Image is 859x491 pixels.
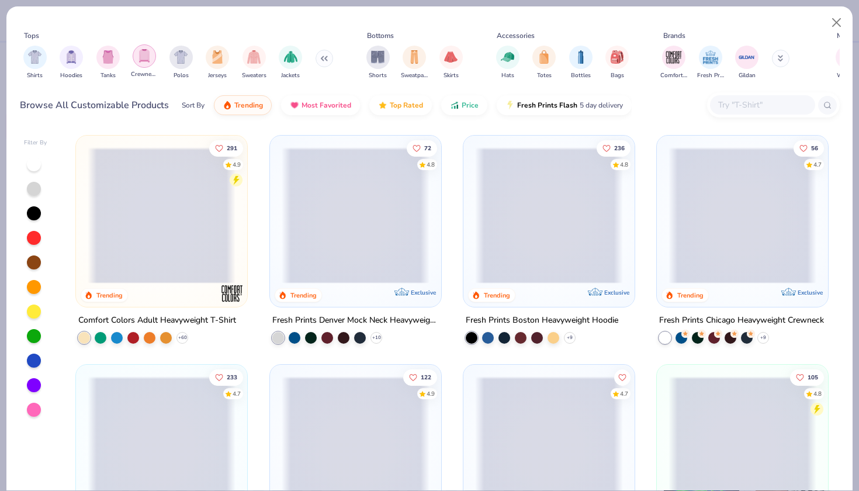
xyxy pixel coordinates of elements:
button: filter button [169,46,193,80]
div: Comfort Colors Adult Heavyweight T-Shirt [78,313,236,328]
img: Bags Image [611,50,624,64]
img: Sweaters Image [247,50,261,64]
button: filter button [96,46,120,80]
button: filter button [366,46,390,80]
span: Top Rated [390,101,423,110]
img: Jerseys Image [211,50,224,64]
input: Try "T-Shirt" [717,98,807,112]
button: filter button [131,46,158,80]
span: 291 [227,145,237,151]
div: Fresh Prints Denver Mock Neck Heavyweight Sweatshirt [272,313,439,328]
span: + 9 [567,334,573,341]
div: Fresh Prints Chicago Heavyweight Crewneck [659,313,824,328]
div: Sort By [182,100,205,110]
img: Sweatpants Image [408,50,421,64]
span: Shirts [27,71,43,80]
button: filter button [605,46,629,80]
span: 5 day delivery [580,99,623,112]
button: Like [790,369,824,386]
span: Women [837,71,858,80]
div: Tops [24,30,39,41]
button: Like [209,140,243,156]
span: Totes [537,71,552,80]
div: filter for Sweatpants [401,46,428,80]
img: Totes Image [538,50,550,64]
button: filter button [735,46,758,80]
button: filter button [242,46,266,80]
span: Shorts [369,71,387,80]
span: Polos [174,71,189,80]
button: Like [794,140,824,156]
span: Tanks [101,71,116,80]
button: filter button [206,46,229,80]
button: Top Rated [369,95,432,115]
div: filter for Skirts [439,46,463,80]
div: Accessories [497,30,535,41]
div: Fresh Prints Boston Heavyweight Hoodie [466,313,618,328]
img: Comfort Colors Image [665,49,683,66]
img: trending.gif [223,101,232,110]
div: 4.8 [426,160,434,169]
div: filter for Comfort Colors [660,46,687,80]
img: Hoodies Image [65,50,78,64]
div: filter for Shirts [23,46,47,80]
div: Bottoms [367,30,394,41]
img: Bottles Image [574,50,587,64]
div: filter for Bottles [569,46,593,80]
div: filter for Hoodies [60,46,83,80]
div: filter for Gildan [735,46,758,80]
img: Gildan Image [738,49,756,66]
span: Gildan [739,71,756,80]
span: + 60 [178,334,187,341]
button: filter button [660,46,687,80]
div: filter for Jackets [279,46,302,80]
span: Hats [501,71,514,80]
button: filter button [401,46,428,80]
span: Skirts [444,71,459,80]
button: Trending [214,95,272,115]
div: filter for Jerseys [206,46,229,80]
button: filter button [496,46,519,80]
div: filter for Polos [169,46,193,80]
img: Shirts Image [28,50,41,64]
span: Exclusive [604,289,629,296]
span: Hoodies [60,71,82,80]
div: filter for Totes [532,46,556,80]
span: 233 [227,375,237,381]
img: Hats Image [501,50,514,64]
span: Jerseys [208,71,227,80]
img: Crewnecks Image [138,49,151,63]
span: Jackets [281,71,300,80]
span: Fresh Prints Flash [517,101,577,110]
span: Bags [611,71,624,80]
div: filter for Women [836,46,859,80]
button: filter button [836,46,859,80]
div: filter for Hats [496,46,519,80]
div: filter for Bags [605,46,629,80]
div: filter for Tanks [96,46,120,80]
span: Comfort Colors [660,71,687,80]
button: filter button [279,46,302,80]
div: Filter By [24,139,47,147]
div: filter for Fresh Prints [697,46,724,80]
div: filter for Shorts [366,46,390,80]
span: Most Favorited [302,101,351,110]
button: Like [614,369,631,386]
button: filter button [439,46,463,80]
img: TopRated.gif [378,101,387,110]
div: 4.7 [813,160,822,169]
button: filter button [697,46,724,80]
button: Close [826,12,848,34]
button: filter button [532,46,556,80]
div: filter for Crewnecks [131,44,158,79]
div: 4.7 [620,390,628,399]
img: flash.gif [505,101,515,110]
button: Fresh Prints Flash5 day delivery [497,95,632,115]
span: Trending [234,101,263,110]
img: Shorts Image [371,50,385,64]
button: Price [441,95,487,115]
span: 72 [424,145,431,151]
div: 4.7 [233,390,241,399]
button: filter button [23,46,47,80]
div: Brands [663,30,685,41]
